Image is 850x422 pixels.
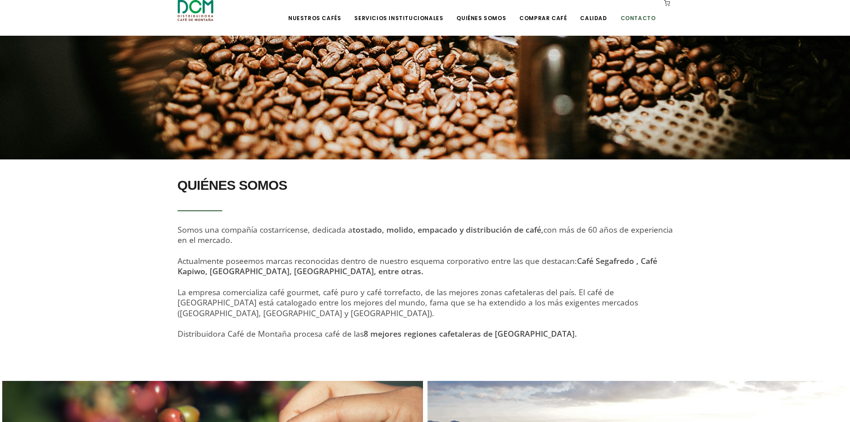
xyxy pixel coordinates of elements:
h2: QUIÉNES SOMOS [178,173,673,198]
strong: Café Segafredo , Café Kapiwo, [GEOGRAPHIC_DATA], [GEOGRAPHIC_DATA], entre otras. [178,255,657,276]
a: Nuestros Cafés [283,1,346,22]
span: Actualmente poseemos marcas reconocidas dentro de nuestro esquema corporativo entre las que desta... [178,255,657,276]
a: Quiénes Somos [451,1,511,22]
span: Somos una compañía costarricense, dedicada a con más de 60 años de experiencia en el mercado. [178,224,673,245]
strong: 8 mejores regiones cafetaleras de [GEOGRAPHIC_DATA]. [364,328,577,339]
a: Comprar Café [514,1,572,22]
span: La empresa comercializa café gourmet, café puro y café torrefacto, de las mejores zonas cafetaler... [178,287,638,318]
strong: tostado, molido, empacado y distribución de café, [352,224,543,235]
span: Distribuidora Café de Montaña procesa café de las [178,328,577,339]
a: Calidad [575,1,612,22]
a: Servicios Institucionales [349,1,448,22]
a: Contacto [615,1,661,22]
